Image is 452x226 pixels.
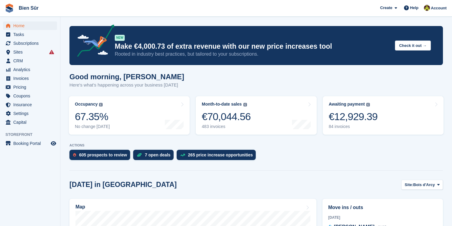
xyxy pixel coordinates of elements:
[180,154,185,156] img: price_increase_opportunities-93ffe204e8149a01c8c9dc8f82e8f89637d9d84a8eef4429ea346261dce0b2c0.svg
[115,35,125,41] div: NEW
[380,5,392,11] span: Create
[13,118,50,126] span: Capital
[243,103,247,106] img: icon-info-grey-7440780725fd019a000dd9b08b2336e03edf1995a4989e88bcd33f0948082b44.svg
[69,73,184,81] h1: Good morning, [PERSON_NAME]
[202,102,242,107] div: Month-to-date sales
[49,50,54,54] i: Smart entry sync failures have occurred
[13,65,50,74] span: Analytics
[329,124,378,129] div: 84 invoices
[329,110,378,123] div: €12,929.39
[196,96,316,135] a: Month-to-date sales €70,044.56 483 invoices
[3,139,57,148] a: menu
[13,39,50,47] span: Subscriptions
[13,30,50,39] span: Tasks
[431,5,447,11] span: Account
[50,140,57,147] a: Preview store
[410,5,418,11] span: Help
[3,74,57,83] a: menu
[16,3,41,13] a: Bien Sûr
[5,4,14,13] img: stora-icon-8386f47178a22dfd0bd8f6a31ec36ba5ce8667c1dd55bd0f319d3a0aa187defe.svg
[69,82,184,89] p: Here's what's happening across your business [DATE]
[75,124,110,129] div: No change [DATE]
[13,100,50,109] span: Insurance
[3,65,57,74] a: menu
[424,5,430,11] img: Marie Tran
[133,150,177,163] a: 7 open deals
[328,204,437,211] h2: Move ins / outs
[75,204,85,210] h2: Map
[328,215,437,220] div: [DATE]
[329,102,365,107] div: Awaiting payment
[366,103,370,106] img: icon-info-grey-7440780725fd019a000dd9b08b2336e03edf1995a4989e88bcd33f0948082b44.svg
[13,83,50,91] span: Pricing
[69,181,177,189] h2: [DATE] in [GEOGRAPHIC_DATA]
[3,100,57,109] a: menu
[3,57,57,65] a: menu
[188,152,253,157] div: 265 price increase opportunities
[145,152,171,157] div: 7 open deals
[395,41,431,51] button: Check it out →
[3,21,57,30] a: menu
[13,92,50,100] span: Coupons
[73,153,76,157] img: prospect-51fa495bee0391a8d652442698ab0144808aea92771e9ea1ae160a38d050c398.svg
[115,42,390,51] p: Make €4,000.73 of extra revenue with our new price increases tool
[3,83,57,91] a: menu
[75,102,98,107] div: Occupancy
[3,118,57,126] a: menu
[202,110,251,123] div: €70,044.56
[13,74,50,83] span: Invoices
[3,109,57,118] a: menu
[79,152,127,157] div: 605 prospects to review
[13,21,50,30] span: Home
[405,182,413,188] span: Site:
[13,109,50,118] span: Settings
[99,103,103,106] img: icon-info-grey-7440780725fd019a000dd9b08b2336e03edf1995a4989e88bcd33f0948082b44.svg
[3,30,57,39] a: menu
[137,153,142,157] img: deal-1b604bf984904fb50ccaf53a9ad4b4a5d6e5aea283cecdc64d6e3604feb123c2.svg
[75,110,110,123] div: 67.35%
[3,48,57,56] a: menu
[13,48,50,56] span: Sites
[72,25,114,59] img: price-adjustments-announcement-icon-8257ccfd72463d97f412b2fc003d46551f7dbcb40ab6d574587a9cd5c0d94...
[13,139,50,148] span: Booking Portal
[202,124,251,129] div: 483 invoices
[13,57,50,65] span: CRM
[69,143,443,147] p: ACTIONS
[69,150,133,163] a: 605 prospects to review
[323,96,444,135] a: Awaiting payment €12,929.39 84 invoices
[5,132,60,138] span: Storefront
[3,39,57,47] a: menu
[115,51,390,57] p: Rooted in industry best practices, but tailored to your subscriptions.
[413,182,435,188] span: Bois d'Arcy
[401,180,443,190] button: Site: Bois d'Arcy
[3,92,57,100] a: menu
[69,96,190,135] a: Occupancy 67.35% No change [DATE]
[177,150,259,163] a: 265 price increase opportunities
